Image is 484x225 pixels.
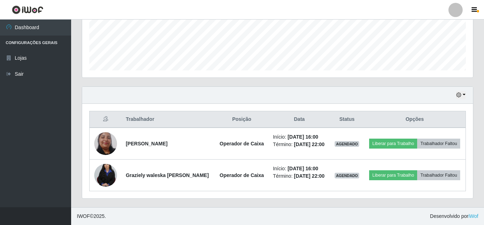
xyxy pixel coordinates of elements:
[468,213,478,219] a: iWof
[77,213,106,220] span: © 2025 .
[77,213,90,219] span: IWOF
[369,139,417,149] button: Liberar para Trabalho
[335,141,360,147] span: AGENDADO
[335,173,360,178] span: AGENDADO
[330,111,364,128] th: Status
[294,173,325,179] time: [DATE] 22:00
[215,111,268,128] th: Posição
[12,5,43,14] img: CoreUI Logo
[273,165,325,172] li: Início:
[288,134,318,140] time: [DATE] 16:00
[294,141,325,147] time: [DATE] 22:00
[417,170,460,180] button: Trabalhador Faltou
[273,172,325,180] li: Término:
[220,172,264,178] strong: Operador de Caixa
[94,119,117,167] img: 1701346720849.jpeg
[94,158,117,192] img: 1728318910753.jpeg
[126,172,209,178] strong: Graziely waleska [PERSON_NAME]
[364,111,466,128] th: Opções
[369,170,417,180] button: Liberar para Trabalho
[273,133,325,141] li: Início:
[220,141,264,146] strong: Operador de Caixa
[273,141,325,148] li: Término:
[122,111,215,128] th: Trabalhador
[268,111,330,128] th: Data
[126,141,167,146] strong: [PERSON_NAME]
[430,213,478,220] span: Desenvolvido por
[288,166,318,171] time: [DATE] 16:00
[417,139,460,149] button: Trabalhador Faltou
